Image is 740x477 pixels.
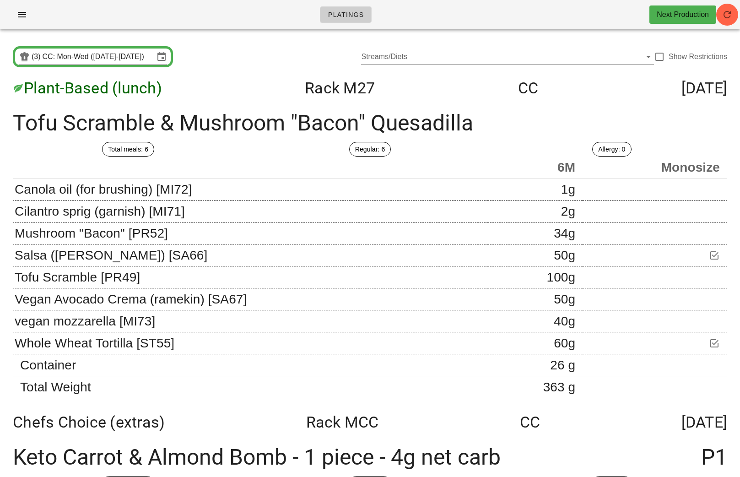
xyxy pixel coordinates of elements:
[13,222,488,244] td: Mushroom "Bacon" [PR52]
[598,142,625,156] span: Allergy: 0
[657,9,709,20] div: Next Production
[361,49,654,64] div: Streams/Diets
[701,446,727,469] span: P1
[488,376,583,398] td: 363 g
[320,6,372,23] a: Platings
[554,292,575,306] span: 50g
[108,142,148,156] span: Total meals: 6
[13,332,488,354] td: Whole Wheat Tortilla [ST55]
[561,182,575,196] span: 1g
[13,244,488,266] td: Salsa ([PERSON_NAME]) [SA66]
[5,71,735,104] div: Rack M27 CC [DATE]
[669,52,727,61] label: Show Restrictions
[5,406,735,439] div: Chefs Choice (extras) Rack MCC CC [DATE]
[13,288,488,310] td: Vegan Avocado Crema (ramekin) [SA67]
[13,179,488,201] td: Canola oil (for brushing) [MI72]
[355,142,385,156] span: Regular: 6
[561,204,575,218] span: 2g
[13,201,488,222] td: Cilantro sprig (garnish) [MI71]
[554,314,575,328] span: 40g
[5,439,735,476] div: Keto Carrot & Almond Bomb - 1 piece - 4g net carb
[24,79,162,97] span: Plant-Based (lunch)
[554,336,575,350] span: 60g
[328,11,364,18] span: Platings
[583,157,727,179] th: Monosize
[32,52,43,61] div: (3)
[5,104,735,142] div: Tofu Scramble & Mushroom "Bacon" Quesadilla
[554,248,575,262] span: 50g
[13,354,488,376] td: Container
[13,266,488,288] td: Tofu Scramble [PR49]
[13,310,488,332] td: vegan mozzarella [MI73]
[488,354,583,376] td: 26 g
[13,376,488,398] td: Total Weight
[547,270,576,284] span: 100g
[488,157,583,179] th: 6M
[554,226,575,240] span: 34g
